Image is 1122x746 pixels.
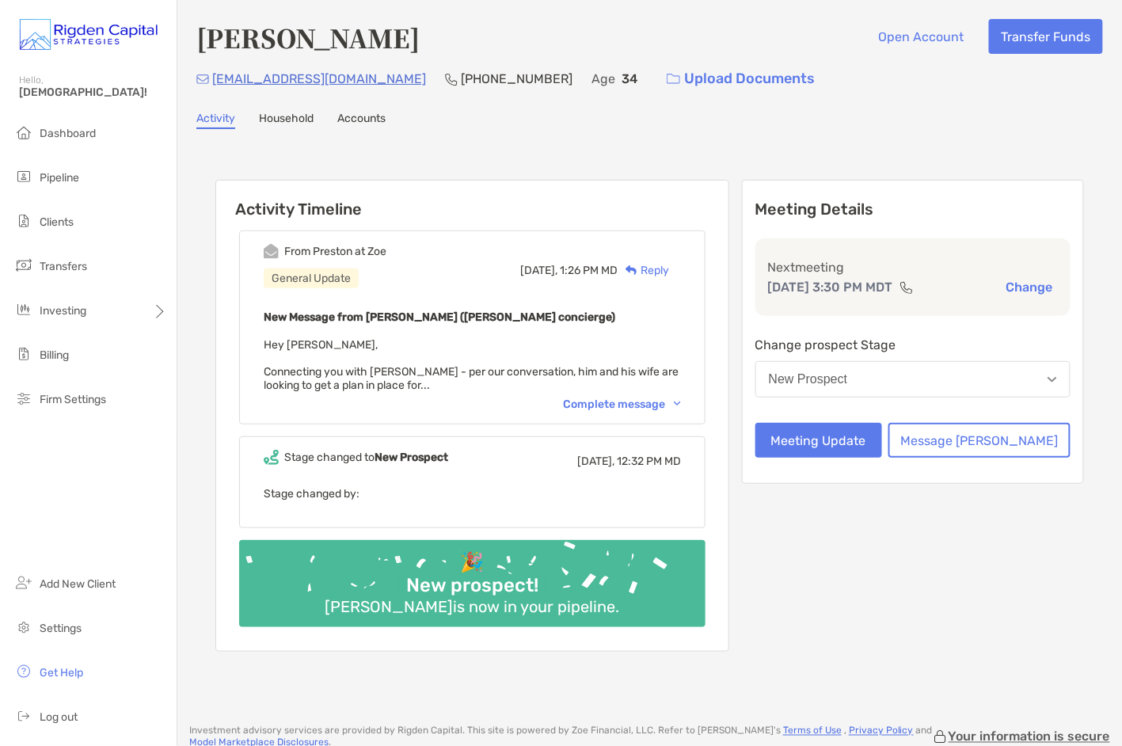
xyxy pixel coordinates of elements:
[337,112,386,129] a: Accounts
[14,662,33,681] img: get-help icon
[264,484,681,504] p: Stage changed by:
[196,74,209,84] img: Email Icon
[769,372,848,386] div: New Prospect
[264,338,679,392] span: Hey [PERSON_NAME], Connecting you with [PERSON_NAME] - per our conversation, him and his wife are...
[949,729,1110,744] p: Your information is secure
[19,86,167,99] span: [DEMOGRAPHIC_DATA]!
[755,200,1071,219] p: Meeting Details
[626,265,637,276] img: Reply icon
[40,666,83,679] span: Get Help
[755,423,882,458] button: Meeting Update
[284,451,448,464] div: Stage changed to
[14,300,33,319] img: investing icon
[14,167,33,186] img: pipeline icon
[591,69,615,89] p: Age
[14,389,33,408] img: firm-settings icon
[196,112,235,129] a: Activity
[900,281,914,294] img: communication type
[14,706,33,725] img: logout icon
[264,244,279,259] img: Event icon
[755,335,1071,355] p: Change prospect Stage
[1002,279,1058,295] button: Change
[284,245,386,258] div: From Preston at Zoe
[849,725,914,736] a: Privacy Policy
[264,450,279,465] img: Event icon
[520,264,557,277] span: [DATE],
[454,551,490,574] div: 🎉
[40,215,74,229] span: Clients
[560,264,618,277] span: 1:26 PM MD
[1048,377,1057,383] img: Open dropdown arrow
[755,361,1071,398] button: New Prospect
[14,123,33,142] img: dashboard icon
[239,540,706,614] img: Confetti
[400,574,545,597] div: New prospect!
[40,393,106,406] span: Firm Settings
[40,348,69,362] span: Billing
[196,19,420,55] h4: [PERSON_NAME]
[40,577,116,591] span: Add New Client
[783,725,842,736] a: Terms of Use
[617,455,681,468] span: 12:32 PM MD
[375,451,448,464] b: New Prospect
[461,69,572,89] p: [PHONE_NUMBER]
[40,622,82,635] span: Settings
[866,19,976,54] button: Open Account
[14,256,33,275] img: transfers icon
[768,257,1058,277] p: Next meeting
[40,171,79,185] span: Pipeline
[768,277,893,297] p: [DATE] 3:30 PM MDT
[577,455,614,468] span: [DATE],
[264,268,359,288] div: General Update
[14,211,33,230] img: clients icon
[445,73,458,86] img: Phone Icon
[259,112,314,129] a: Household
[563,398,681,411] div: Complete message
[40,710,78,724] span: Log out
[14,573,33,592] img: add_new_client icon
[216,181,728,219] h6: Activity Timeline
[19,6,158,63] img: Zoe Logo
[656,62,825,96] a: Upload Documents
[667,74,680,85] img: button icon
[622,69,637,89] p: 34
[318,597,626,616] div: [PERSON_NAME] is now in your pipeline.
[14,618,33,637] img: settings icon
[40,304,86,318] span: Investing
[989,19,1103,54] button: Transfer Funds
[888,423,1071,458] button: Message [PERSON_NAME]
[14,344,33,363] img: billing icon
[40,127,96,140] span: Dashboard
[40,260,87,273] span: Transfers
[212,69,426,89] p: [EMAIL_ADDRESS][DOMAIN_NAME]
[674,402,681,406] img: Chevron icon
[618,262,669,279] div: Reply
[264,310,615,324] b: New Message from [PERSON_NAME] ([PERSON_NAME] concierge)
